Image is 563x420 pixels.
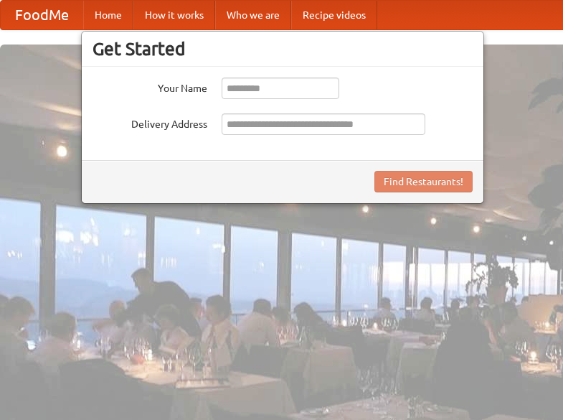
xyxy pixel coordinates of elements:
[215,1,291,29] a: Who we are
[83,1,133,29] a: Home
[291,1,377,29] a: Recipe videos
[1,1,83,29] a: FoodMe
[93,78,207,95] label: Your Name
[93,38,473,60] h3: Get Started
[133,1,215,29] a: How it works
[374,171,473,192] button: Find Restaurants!
[93,113,207,131] label: Delivery Address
